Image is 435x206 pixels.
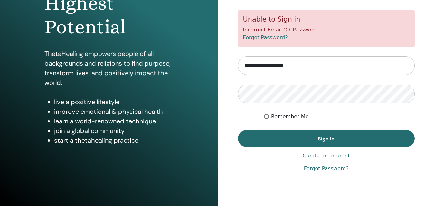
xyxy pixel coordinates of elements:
[243,34,288,40] a: Forgot Password?
[54,97,173,107] li: live a positive lifestyle
[264,113,415,121] div: Keep me authenticated indefinitely or until I manually logout
[243,15,410,23] h5: Unable to Sign in
[54,116,173,126] li: learn a world-renowned technique
[54,107,173,116] li: improve emotional & physical health
[54,126,173,136] li: join a global community
[44,49,173,87] p: ThetaHealing empowers people of all backgrounds and religions to find purpose, transform lives, a...
[271,113,309,121] label: Remember Me
[54,136,173,145] li: start a thetahealing practice
[304,165,349,173] a: Forgot Password?
[238,10,415,47] div: Incorrect Email OR Password
[238,130,415,147] button: Sign In
[303,152,350,160] a: Create an account
[318,135,335,142] span: Sign In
